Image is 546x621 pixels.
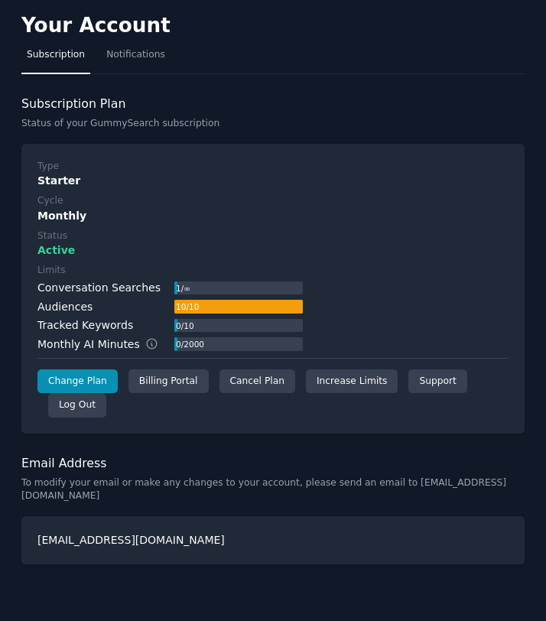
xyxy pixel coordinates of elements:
div: Monthly [37,208,509,224]
a: Change Plan [37,369,118,394]
a: Notifications [101,43,171,74]
a: Subscription [21,43,90,74]
span: Active [37,242,75,258]
h2: Your Account [21,14,171,38]
div: Conversation Searches [37,280,161,296]
div: Starter [37,173,509,189]
a: Support [408,369,466,394]
h3: Email Address [21,455,525,471]
div: 1 / ∞ [174,281,191,295]
div: 0 / 2000 [174,337,205,351]
div: Log Out [48,393,106,418]
div: Cancel Plan [219,369,295,394]
a: Increase Limits [306,369,398,394]
span: Notifications [106,48,165,62]
div: 0 / 10 [174,319,195,333]
div: Limits [37,264,66,278]
div: 10 / 10 [174,300,200,314]
h3: Subscription Plan [21,96,525,112]
div: Tracked Keywords [37,317,133,333]
div: Status [37,229,67,243]
div: [EMAIL_ADDRESS][DOMAIN_NAME] [21,516,525,564]
div: Monthly AI Minutes [37,337,174,353]
p: To modify your email or make any changes to your account, please send an email to [EMAIL_ADDRESS]... [21,476,525,503]
div: Cycle [37,194,63,208]
div: Type [37,160,59,174]
div: Billing Portal [128,369,209,394]
div: Audiences [37,299,93,315]
p: Status of your GummySearch subscription [21,117,525,131]
span: Subscription [27,48,85,62]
